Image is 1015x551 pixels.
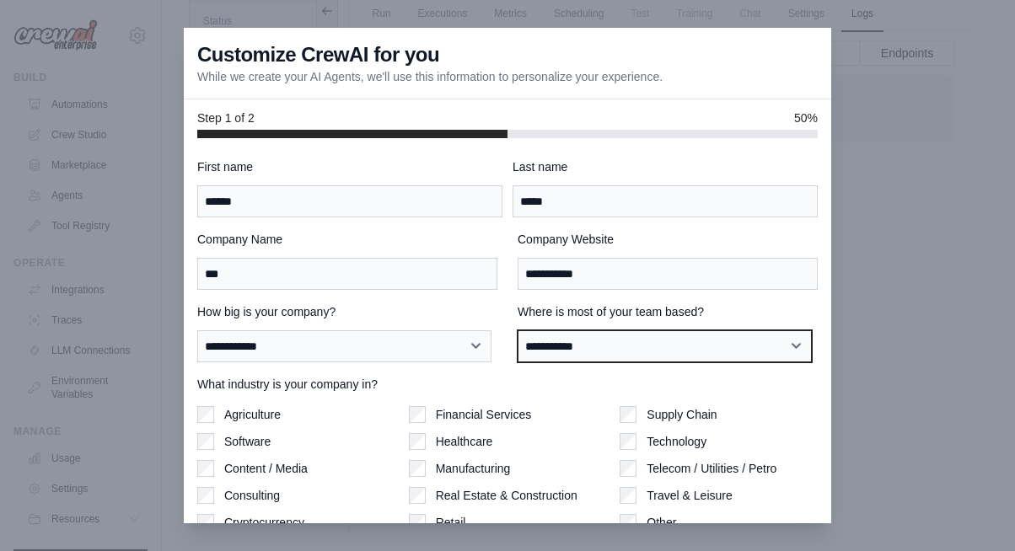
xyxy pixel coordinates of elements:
[647,514,676,531] label: Other
[513,158,818,175] label: Last name
[197,231,497,248] label: Company Name
[224,514,304,531] label: Cryptocurrency
[436,487,577,504] label: Real Estate & Construction
[647,460,776,477] label: Telecom / Utilities / Petro
[197,376,818,393] label: What industry is your company in?
[197,68,663,85] p: While we create your AI Agents, we'll use this information to personalize your experience.
[197,303,497,320] label: How big is your company?
[224,406,281,423] label: Agriculture
[794,110,818,126] span: 50%
[436,514,466,531] label: Retail
[518,303,818,320] label: Where is most of your team based?
[197,158,502,175] label: First name
[436,433,493,450] label: Healthcare
[931,470,1015,551] iframe: Chat Widget
[197,110,255,126] span: Step 1 of 2
[224,433,271,450] label: Software
[647,433,706,450] label: Technology
[647,487,732,504] label: Travel & Leisure
[436,460,511,477] label: Manufacturing
[197,41,439,68] h3: Customize CrewAI for you
[224,460,308,477] label: Content / Media
[647,406,717,423] label: Supply Chain
[224,487,280,504] label: Consulting
[436,406,532,423] label: Financial Services
[518,231,818,248] label: Company Website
